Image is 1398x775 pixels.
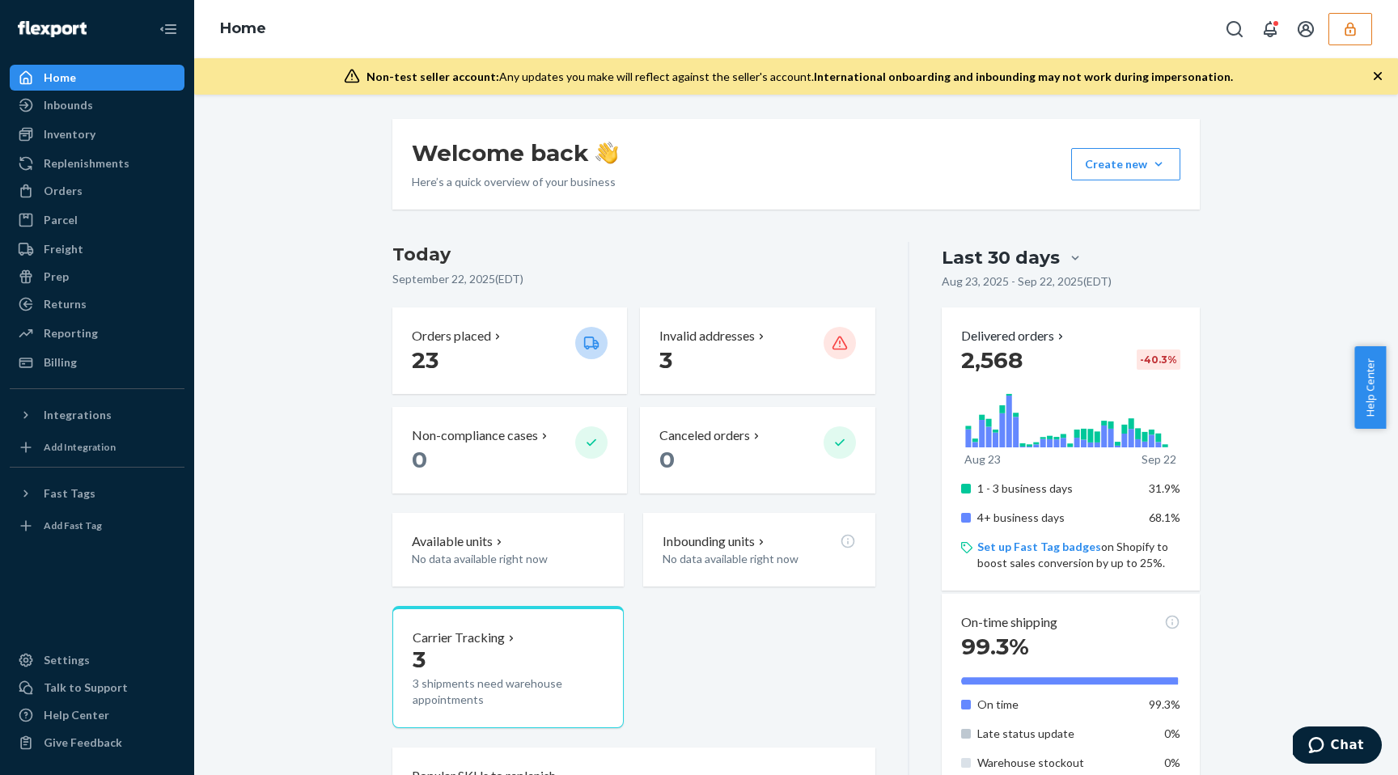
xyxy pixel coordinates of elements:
button: Non-compliance cases 0 [392,407,627,493]
button: Orders placed 23 [392,307,627,394]
p: On time [977,697,1137,713]
button: Close Navigation [152,13,184,45]
div: Freight [44,241,83,257]
span: 0 [412,446,427,473]
button: Available unitsNo data available right now [392,513,624,587]
span: Non-test seller account: [366,70,499,83]
div: -40.3 % [1137,349,1180,370]
div: Add Fast Tag [44,519,102,532]
a: Freight [10,236,184,262]
img: hand-wave emoji [595,142,618,164]
span: 31.9% [1149,481,1180,495]
span: 99.3% [961,633,1029,660]
a: Returns [10,291,184,317]
button: Integrations [10,402,184,428]
div: Settings [44,652,90,668]
div: Give Feedback [44,735,122,751]
div: Returns [44,296,87,312]
a: Home [220,19,266,37]
span: 0% [1164,756,1180,769]
p: Late status update [977,726,1137,742]
p: Carrier Tracking [413,629,505,647]
div: Inventory [44,126,95,142]
button: Fast Tags [10,481,184,506]
span: 2,568 [961,346,1023,374]
a: Prep [10,264,184,290]
div: Replenishments [44,155,129,172]
button: Delivered orders [961,327,1067,345]
a: Home [10,65,184,91]
p: Invalid addresses [659,327,755,345]
a: Settings [10,647,184,673]
button: Open Search Box [1218,13,1251,45]
p: Inbounding units [663,532,755,551]
p: September 22, 2025 ( EDT ) [392,271,875,287]
span: 3 [659,346,672,374]
span: 68.1% [1149,510,1180,524]
div: Orders [44,183,83,199]
p: Warehouse stockout [977,755,1137,771]
div: Talk to Support [44,680,128,696]
p: No data available right now [663,551,855,567]
h3: Today [392,242,875,268]
p: Aug 23, 2025 - Sep 22, 2025 ( EDT ) [942,273,1112,290]
a: Help Center [10,702,184,728]
button: Give Feedback [10,730,184,756]
button: Inbounding unitsNo data available right now [643,513,875,587]
a: Parcel [10,207,184,233]
div: Add Integration [44,440,116,454]
div: Prep [44,269,69,285]
button: Help Center [1354,346,1386,429]
img: Flexport logo [18,21,87,37]
a: Set up Fast Tag badges [977,540,1101,553]
p: on Shopify to boost sales conversion by up to 25%. [977,539,1180,571]
span: 3 [413,646,426,673]
a: Orders [10,178,184,204]
div: Last 30 days [942,245,1060,270]
p: On-time shipping [961,613,1057,632]
a: Replenishments [10,150,184,176]
div: Any updates you make will reflect against the seller's account. [366,69,1233,85]
p: No data available right now [412,551,604,567]
h1: Welcome back [412,138,618,167]
div: Integrations [44,407,112,423]
p: Non-compliance cases [412,426,538,445]
button: Talk to Support [10,675,184,701]
button: Canceled orders 0 [640,407,875,493]
span: 99.3% [1149,697,1180,711]
div: Home [44,70,76,86]
a: Add Integration [10,434,184,460]
a: Inbounds [10,92,184,118]
span: International onboarding and inbounding may not work during impersonation. [814,70,1233,83]
div: Reporting [44,325,98,341]
div: Inbounds [44,97,93,113]
a: Reporting [10,320,184,346]
iframe: Opens a widget where you can chat to one of our agents [1293,726,1382,767]
ol: breadcrumbs [207,6,279,53]
span: 0 [659,446,675,473]
div: Parcel [44,212,78,228]
button: Open account menu [1290,13,1322,45]
p: Sep 22 [1142,451,1176,468]
p: Here’s a quick overview of your business [412,174,618,190]
p: Canceled orders [659,426,750,445]
a: Inventory [10,121,184,147]
p: 4+ business days [977,510,1137,526]
a: Add Fast Tag [10,513,184,539]
div: Help Center [44,707,109,723]
button: Open notifications [1254,13,1286,45]
p: 3 shipments need warehouse appointments [413,675,604,708]
p: 1 - 3 business days [977,481,1137,497]
span: 0% [1164,726,1180,740]
p: Available units [412,532,493,551]
a: Billing [10,349,184,375]
p: Aug 23 [964,451,1001,468]
button: Invalid addresses 3 [640,307,875,394]
div: Fast Tags [44,485,95,502]
p: Orders placed [412,327,491,345]
span: 23 [412,346,438,374]
button: Create new [1071,148,1180,180]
